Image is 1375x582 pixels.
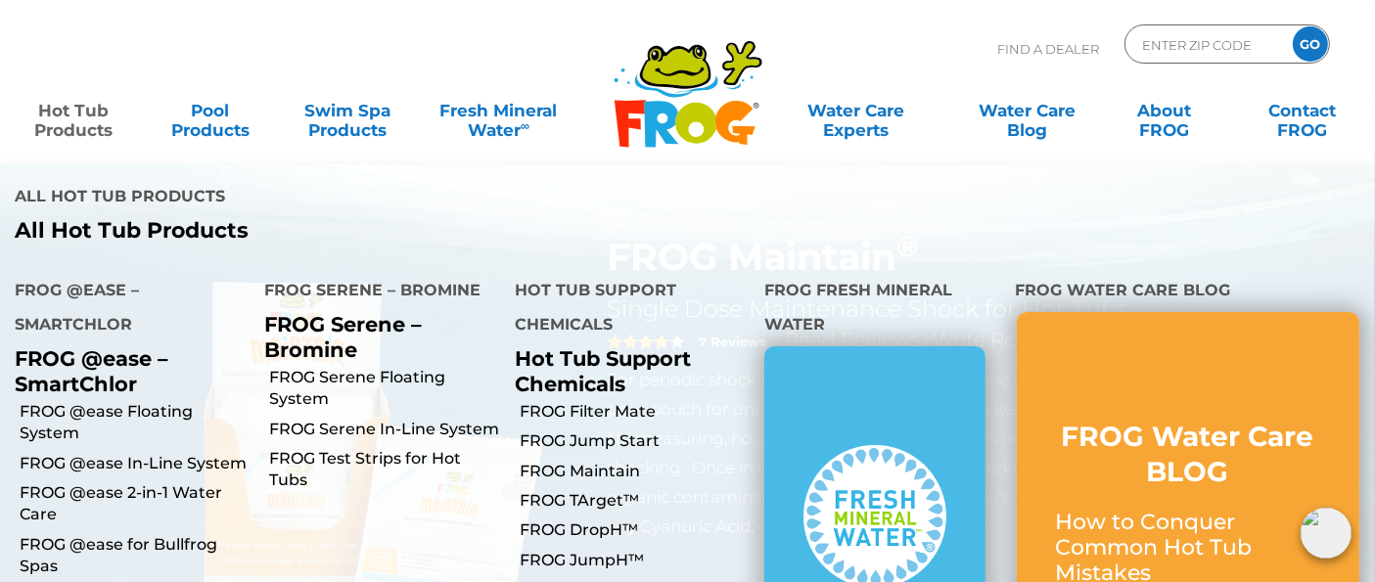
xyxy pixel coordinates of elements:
a: Water CareBlog [974,91,1080,130]
h4: Hot Tub Support Chemicals [515,273,735,346]
a: FROG Maintain [520,461,750,482]
a: PoolProducts [157,91,263,130]
h4: All Hot Tub Products [15,179,673,218]
input: GO [1293,26,1328,62]
h4: FROG @ease – SmartChlor [15,273,235,346]
a: FROG Serene Floating System [270,367,500,411]
h4: FROG Fresh Mineral Water [764,273,985,346]
a: Swim SpaProducts [295,91,401,130]
a: FROG @ease Floating System [20,401,250,445]
h4: FROG Serene – Bromine [265,273,485,312]
h3: FROG Water Care BLOG [1056,419,1320,490]
a: FROG Filter Mate [520,401,750,423]
p: FROG Serene – Bromine [265,312,485,361]
a: FROG Test Strips for Hot Tubs [270,448,500,492]
a: FROG Jump Start [520,430,750,452]
a: Hot Tub Support Chemicals [515,346,691,395]
a: AboutFROG [1111,91,1217,130]
a: Water CareExperts [769,91,942,130]
a: FROG TArget™ [520,490,750,512]
a: ContactFROG [1249,91,1355,130]
a: All Hot Tub Products [15,218,673,244]
a: FROG DropH™ [520,519,750,541]
h4: FROG Water Care Blog [1015,273,1360,312]
p: FROG @ease – SmartChlor [15,346,235,395]
p: Find A Dealer [997,24,1099,73]
a: FROG Serene In-Line System [270,419,500,440]
a: Hot TubProducts [20,91,126,130]
sup: ∞ [521,118,529,133]
a: FROG @ease In-Line System [20,453,250,474]
img: openIcon [1301,508,1352,559]
input: Zip Code Form [1140,30,1272,59]
a: FROG @ease for Bullfrog Spas [20,534,250,578]
a: Fresh MineralWater∞ [432,91,566,130]
a: FROG @ease 2-in-1 Water Care [20,482,250,526]
a: FROG JumpH™ [520,550,750,571]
